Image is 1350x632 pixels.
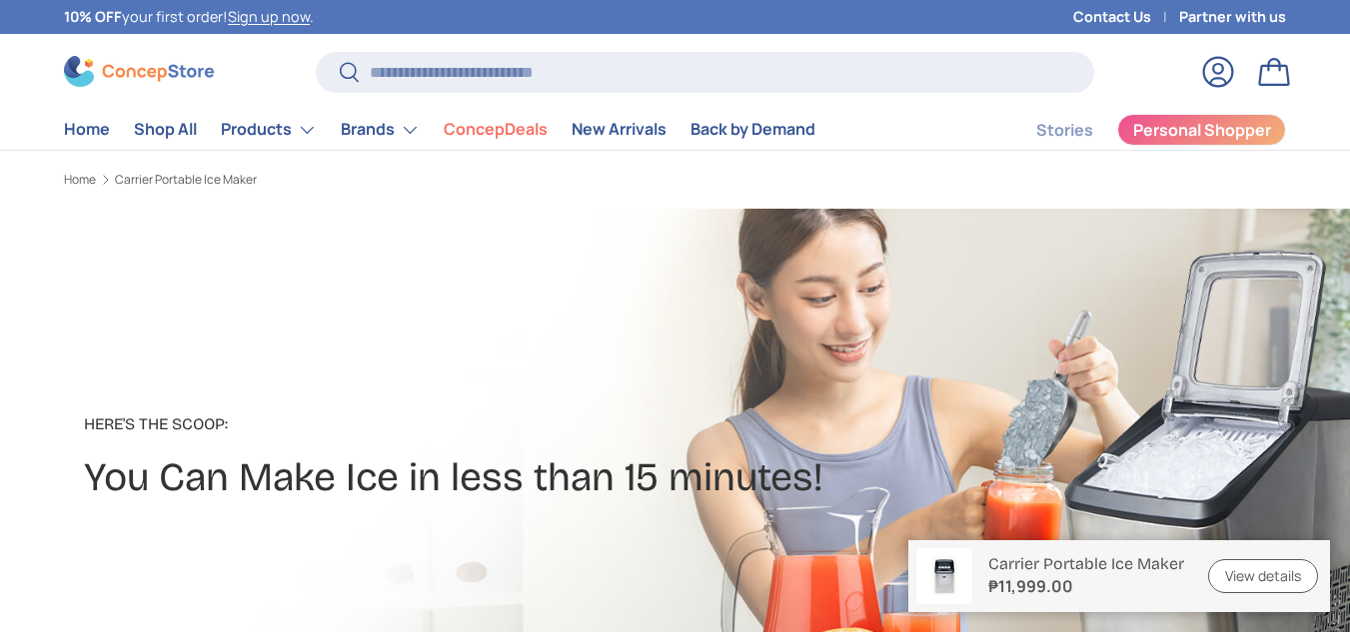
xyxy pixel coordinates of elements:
[228,7,310,26] a: Sign up now
[690,110,815,149] a: Back by Demand
[341,110,420,150] a: Brands
[115,174,257,186] a: Carrier Portable Ice Maker
[64,110,815,150] nav: Primary
[221,110,317,150] a: Products
[64,6,314,28] p: your first order! .
[64,110,110,149] a: Home
[988,574,1184,598] strong: ₱11,999.00
[209,110,329,150] summary: Products
[64,56,214,87] img: ConcepStore
[64,174,96,186] a: Home
[84,452,822,504] h2: You Can Make Ice in less than 15 minutes!
[64,7,122,26] strong: 10% OFF
[1073,6,1179,28] a: Contact Us
[916,548,972,604] img: carrier-ice-maker-full-view-concepstore
[1133,122,1271,138] span: Personal Shopper
[572,110,667,149] a: New Arrivals
[1179,6,1286,28] a: Partner with us
[1117,114,1286,146] a: Personal Shopper
[1036,111,1093,150] a: Stories
[988,110,1286,150] nav: Secondary
[84,412,822,436] p: Here's the Scoop:
[64,171,711,189] nav: Breadcrumbs
[444,110,548,149] a: ConcepDeals
[1208,559,1318,594] a: View details
[329,110,432,150] summary: Brands
[988,554,1184,573] p: Carrier Portable Ice Maker
[134,110,197,149] a: Shop All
